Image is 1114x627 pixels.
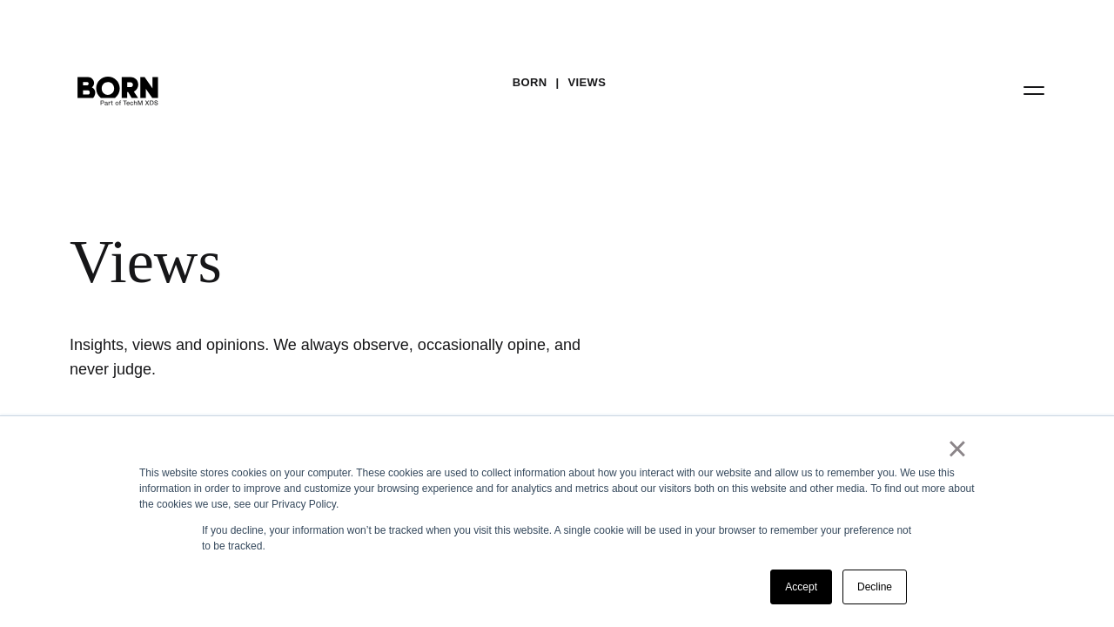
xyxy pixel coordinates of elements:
h1: Insights, views and opinions. We always observe, occasionally opine, and never judge. [70,333,592,381]
span: Views [70,226,1044,298]
button: Open [1013,71,1055,108]
a: Accept [770,570,832,604]
a: Views [567,70,606,96]
a: × [947,441,968,456]
a: BORN [513,70,547,96]
p: If you decline, your information won’t be tracked when you visit this website. A single cookie wi... [202,522,912,554]
a: Decline [842,570,907,604]
div: This website stores cookies on your computer. These cookies are used to collect information about... [139,465,975,512]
